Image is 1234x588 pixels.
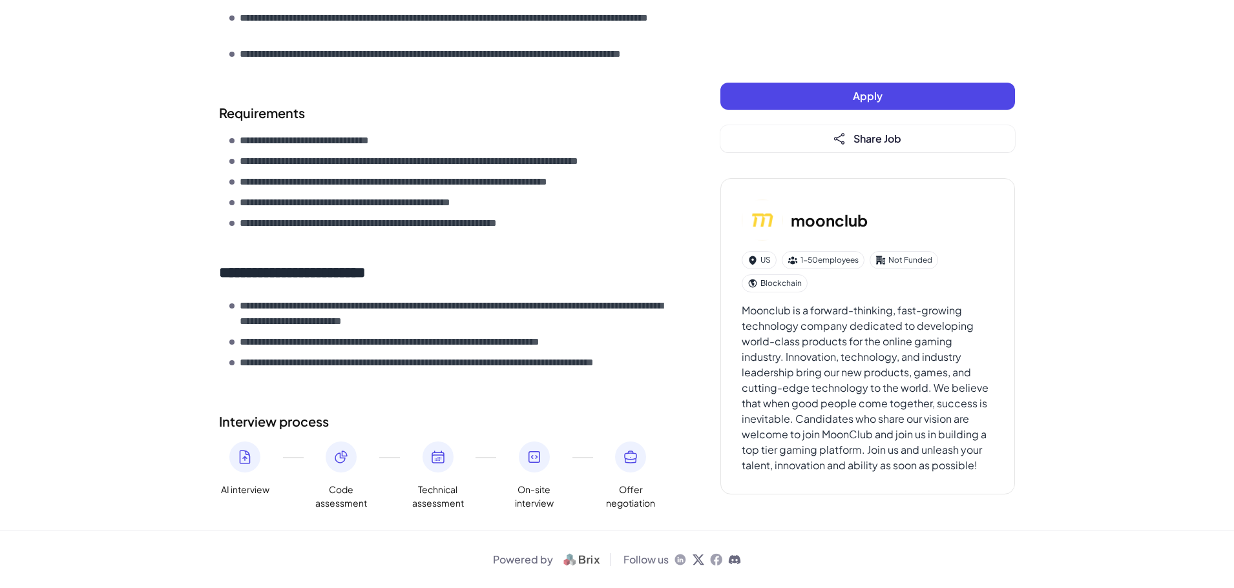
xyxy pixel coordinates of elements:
[791,208,868,232] h3: moonclub
[623,552,669,567] span: Follow us
[870,251,938,269] div: Not Funded
[558,552,605,567] img: logo
[782,251,864,269] div: 1-50 employees
[508,483,560,510] span: On-site interview
[742,303,994,473] div: Moonclub is a forward-thinking, fast-growing technology company dedicated to developing world-cla...
[742,251,777,269] div: US
[219,103,669,123] h2: Requirements
[853,89,883,103] span: Apply
[853,132,901,145] span: Share Job
[742,199,783,241] img: mo
[720,125,1015,152] button: Share Job
[605,483,656,510] span: Offer negotiation
[493,552,553,567] span: Powered by
[219,412,669,431] h2: Interview process
[742,274,808,292] div: Blockchain
[221,483,269,496] span: AI interview
[315,483,367,510] span: Code assessment
[720,83,1015,110] button: Apply
[412,483,464,510] span: Technical assessment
